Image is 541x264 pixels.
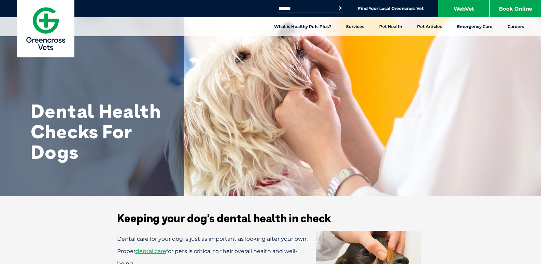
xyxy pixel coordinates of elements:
h1: Dental Health Checks For Dogs [31,101,167,162]
a: Careers [500,17,531,36]
a: What is Healthy Pets Plus? [267,17,339,36]
a: Emergency Care [450,17,500,36]
button: Search [337,5,344,12]
span: Dental care for your dog is just as important as looking after your own. Proper [117,236,308,254]
a: Services [339,17,372,36]
a: Pet Health [372,17,410,36]
a: dental care [136,248,166,254]
a: Find Your Local Greencross Vet [358,6,424,11]
a: Pet Articles [410,17,450,36]
span: Keeping your dog’s dental health in check [117,211,331,225]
